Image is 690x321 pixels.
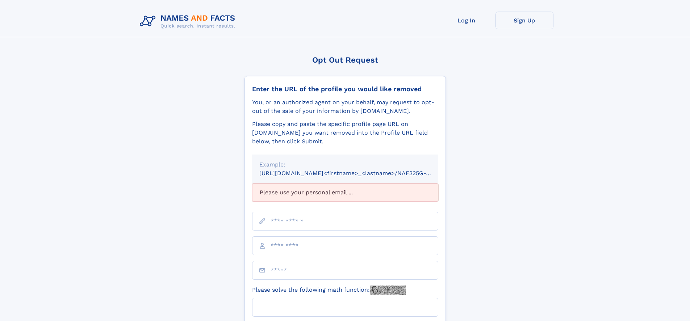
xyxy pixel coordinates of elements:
div: Enter the URL of the profile you would like removed [252,85,438,93]
a: Sign Up [495,12,553,29]
img: Logo Names and Facts [137,12,241,31]
div: You, or an authorized agent on your behalf, may request to opt-out of the sale of your informatio... [252,98,438,115]
a: Log In [438,12,495,29]
label: Please solve the following math function: [252,286,406,295]
div: Example: [259,160,431,169]
small: [URL][DOMAIN_NAME]<firstname>_<lastname>/NAF325G-xxxxxxxx [259,170,452,177]
div: Please use your personal email ... [252,183,438,202]
div: Opt Out Request [244,55,446,64]
div: Please copy and paste the specific profile page URL on [DOMAIN_NAME] you want removed into the Pr... [252,120,438,146]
